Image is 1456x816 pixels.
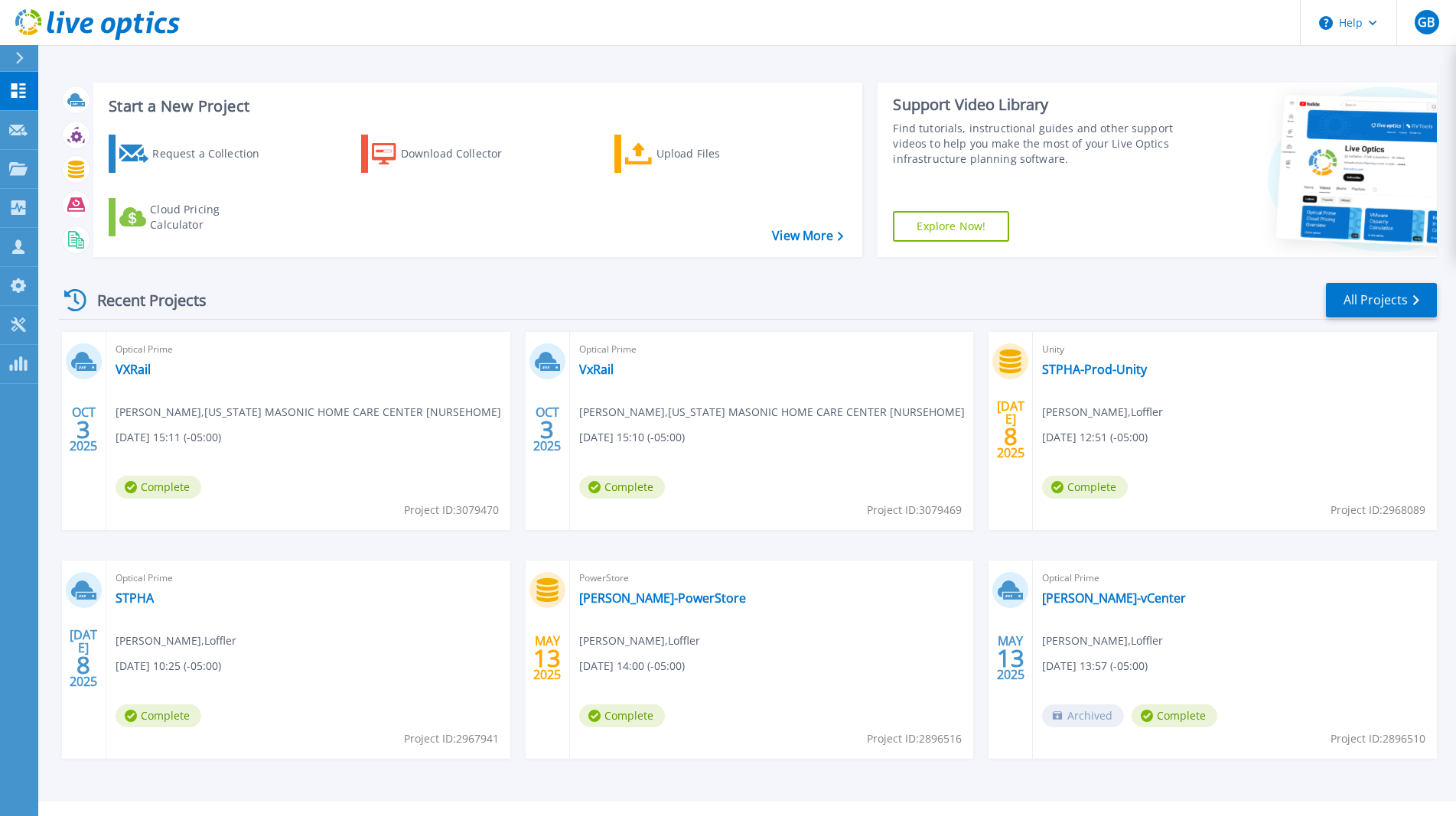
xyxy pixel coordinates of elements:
[1331,502,1425,519] span: Project ID: 2968089
[772,229,843,243] a: View More
[116,632,236,649] span: [PERSON_NAME] , Loffler
[579,476,665,499] span: Complete
[116,341,501,358] span: Optical Prime
[1004,430,1018,443] span: 8
[579,362,614,377] a: VxRail
[893,211,1009,242] a: Explore Now!
[1042,590,1186,606] a: [PERSON_NAME]-vCenter
[116,658,221,675] span: [DATE] 10:25 (-05:00)
[404,502,499,519] span: Project ID: 3079470
[1331,730,1425,747] span: Project ID: 2896510
[109,135,279,173] a: Request a Collection
[867,502,962,519] span: Project ID: 3079469
[69,401,98,457] div: OCT 2025
[867,730,962,747] span: Project ID: 2896516
[116,570,501,587] span: Optical Prime
[579,632,700,649] span: [PERSON_NAME] , Loffler
[69,630,98,686] div: [DATE] 2025
[77,658,90,671] span: 8
[1042,429,1148,446] span: [DATE] 12:51 (-05:00)
[59,281,227,319] div: Recent Projects
[579,570,965,587] span: PowerStore
[533,652,561,665] span: 13
[77,423,90,436] span: 3
[997,652,1024,665] span: 13
[579,704,665,727] span: Complete
[996,630,1025,686] div: MAY 2025
[533,630,562,686] div: MAY 2025
[533,401,562,457] div: OCT 2025
[1042,632,1163,649] span: [PERSON_NAME] , Loffler
[614,135,785,173] a: Upload Files
[361,135,532,173] a: Download Collector
[1042,704,1124,727] span: Archived
[1132,704,1217,727] span: Complete
[1042,570,1428,587] span: Optical Prime
[579,341,965,358] span: Optical Prime
[152,138,275,169] div: Request a Collection
[893,95,1178,115] div: Support Video Library
[1326,283,1437,317] a: All Projects
[579,404,965,421] span: [PERSON_NAME] , [US_STATE] MASONIC HOME CARE CENTER [NURSEHOME]
[116,362,151,377] a: VXRail
[401,138,523,169] div: Download Collector
[116,704,201,727] span: Complete
[404,730,499,747] span: Project ID: 2967941
[1042,476,1128,499] span: Complete
[1042,362,1147,377] a: STPHA-Prod-Unity
[579,658,685,675] span: [DATE] 14:00 (-05:00)
[116,590,154,606] a: STPHA
[116,476,201,499] span: Complete
[996,401,1025,457] div: [DATE] 2025
[116,404,501,421] span: [PERSON_NAME] , [US_STATE] MASONIC HOME CARE CENTER [NURSEHOME]
[1418,16,1435,28] span: GB
[109,98,843,115] h3: Start a New Project
[1042,341,1428,358] span: Unity
[116,429,221,446] span: [DATE] 15:11 (-05:00)
[656,138,779,169] div: Upload Files
[893,121,1178,167] div: Find tutorials, instructional guides and other support videos to help you make the most of your L...
[540,423,554,436] span: 3
[579,429,685,446] span: [DATE] 15:10 (-05:00)
[579,590,746,606] a: [PERSON_NAME]-PowerStore
[1042,404,1163,421] span: [PERSON_NAME] , Loffler
[1042,658,1148,675] span: [DATE] 13:57 (-05:00)
[150,202,272,232] div: Cloud Pricing Calculator
[109,198,279,236] a: Cloud Pricing Calculator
